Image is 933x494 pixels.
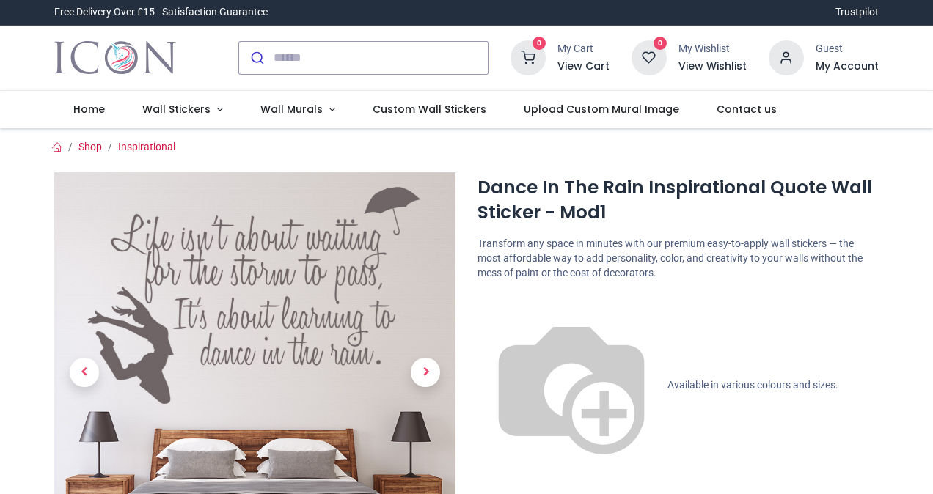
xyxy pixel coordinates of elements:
p: Transform any space in minutes with our premium easy-to-apply wall stickers — the most affordable... [478,237,879,280]
sup: 0 [533,37,546,51]
sup: 0 [654,37,667,51]
a: View Wishlist [678,59,747,74]
div: Guest [816,42,879,56]
span: Previous [70,358,99,387]
img: color-wheel.png [478,292,665,479]
span: Home [73,102,105,117]
div: My Cart [557,42,610,56]
a: View Cart [557,59,610,74]
span: Custom Wall Stickers [373,102,486,117]
a: Inspirational [118,141,175,152]
div: My Wishlist [678,42,747,56]
a: 0 [632,51,667,62]
span: Upload Custom Mural Image [524,102,679,117]
img: Icon Wall Stickers [54,37,175,78]
a: Logo of Icon Wall Stickers [54,37,175,78]
a: Wall Murals [241,91,354,129]
span: Next [411,358,440,387]
a: Trustpilot [835,5,879,20]
span: Wall Murals [260,102,323,117]
span: Wall Stickers [142,102,211,117]
a: Shop [78,141,102,152]
div: Free Delivery Over £15 - Satisfaction Guarantee [54,5,268,20]
span: Available in various colours and sizes. [667,379,838,391]
button: Submit [239,42,274,74]
span: Contact us [717,102,777,117]
a: My Account [816,59,879,74]
a: 0 [511,51,546,62]
a: Wall Stickers [124,91,242,129]
h1: Dance In The Rain Inspirational Quote Wall Sticker - Mod1 [478,175,879,226]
